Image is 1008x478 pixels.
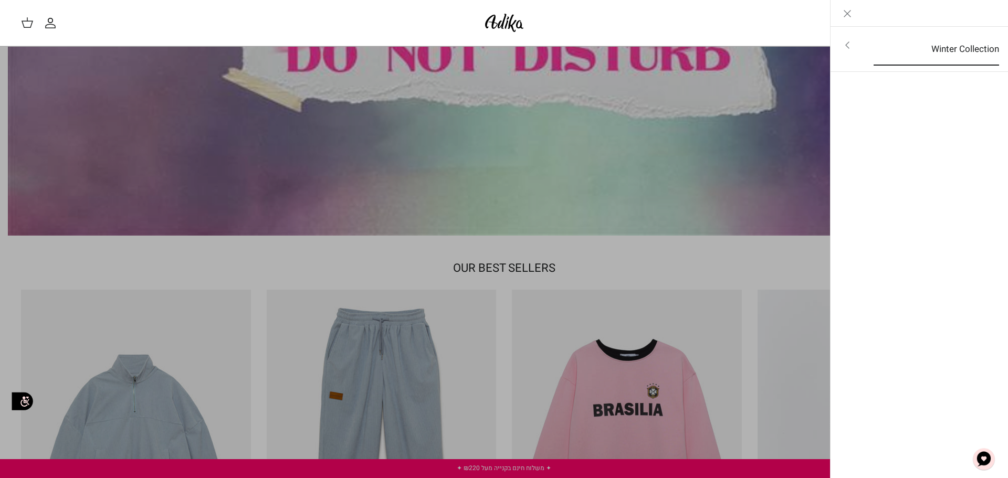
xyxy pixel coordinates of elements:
img: accessibility_icon02.svg [8,387,37,416]
button: צ'אט [968,443,1000,475]
a: החשבון שלי [44,17,61,29]
img: Adika IL [482,10,527,35]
